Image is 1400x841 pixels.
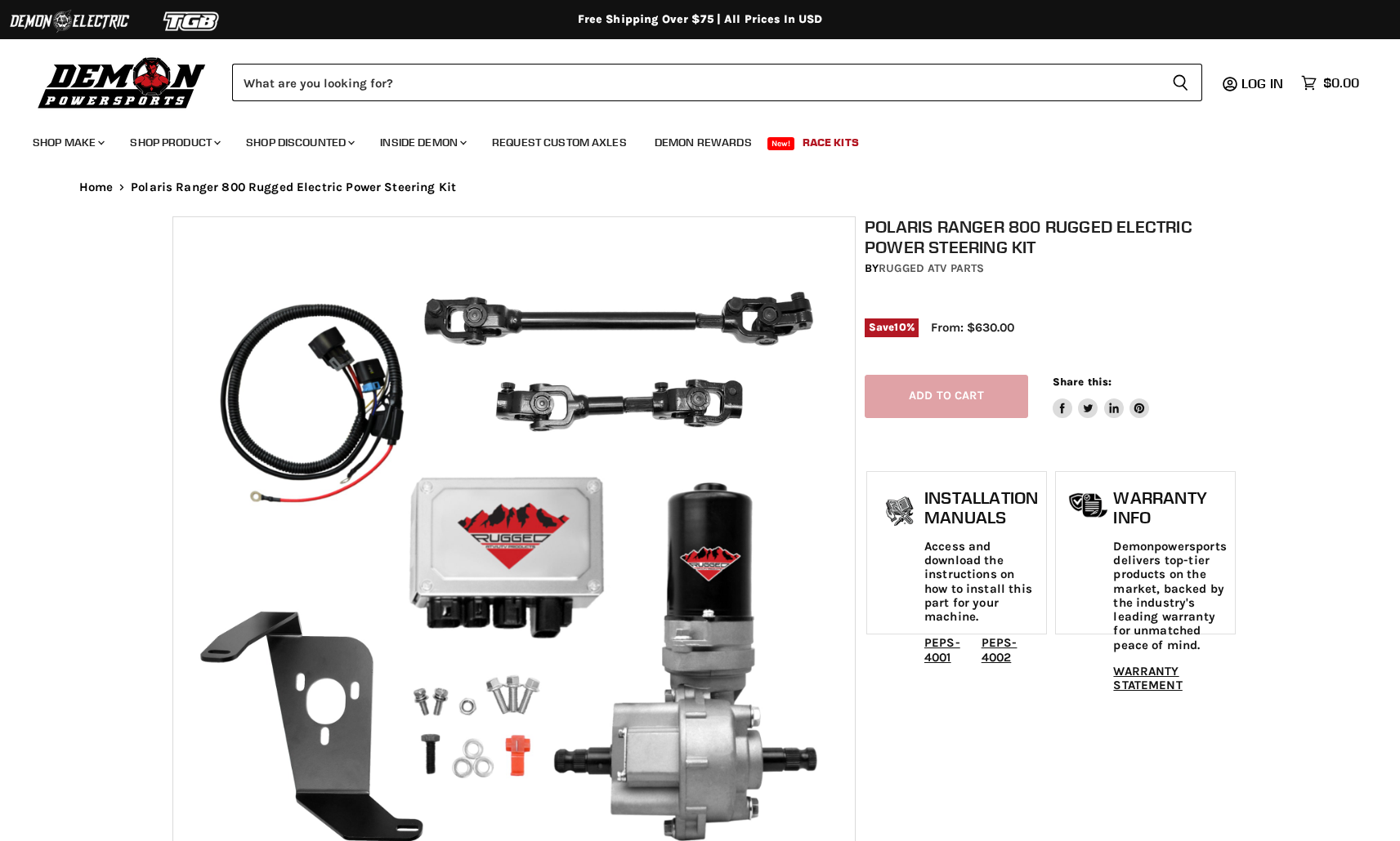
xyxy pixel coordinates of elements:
[234,126,365,159] a: Shop Discounted
[982,635,1018,664] a: PEPS-4002
[894,321,906,333] span: 10
[879,492,920,533] img: install_manual-icon.png
[1068,492,1109,518] img: warranty-icon.png
[1113,540,1226,652] p: Demonpowersports delivers top-tier products on the market, backed by the industry's leading warra...
[1293,71,1367,95] a: $0.00
[924,488,1038,527] h1: Installation Manuals
[931,320,1014,335] span: From: $630.00
[1323,75,1359,91] span: $0.00
[767,137,795,150] span: New!
[232,64,1159,101] input: Search
[480,126,639,159] a: Request Custom Axles
[131,180,456,194] span: Polaris Ranger 800 Rugged Electric Power Steering Kit
[118,126,230,159] a: Shop Product
[924,540,1038,625] p: Access and download the instructions on how to install this part for your machine.
[1053,376,1112,388] span: Share this:
[47,180,1354,194] nav: Breadcrumbs
[1241,75,1283,91] span: Log in
[865,216,1237,257] h1: Polaris Ranger 800 Rugged Electric Power Steering Kit
[790,126,871,159] a: Race Kits
[20,119,1355,159] ul: Main menu
[865,260,1237,278] div: by
[8,6,131,37] img: Demon Electric Logo 2
[924,635,960,664] a: PEPS-4001
[131,6,253,37] img: TGB Logo 2
[879,261,984,275] a: Rugged ATV Parts
[33,53,212,111] img: Demon Powersports
[1234,76,1293,91] a: Log in
[642,126,764,159] a: Demon Rewards
[1113,664,1182,692] a: WARRANTY STATEMENT
[1113,488,1226,527] h1: Warranty Info
[1053,375,1150,418] aside: Share this:
[232,64,1202,101] form: Product
[20,126,114,159] a: Shop Make
[79,180,114,194] a: Home
[865,318,919,336] span: Save %
[47,12,1354,27] div: Free Shipping Over $75 | All Prices In USD
[1159,64,1202,101] button: Search
[368,126,476,159] a: Inside Demon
